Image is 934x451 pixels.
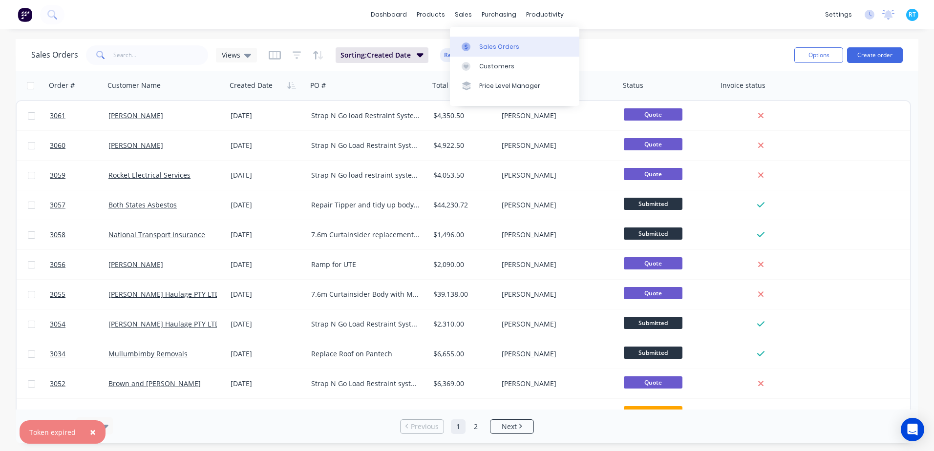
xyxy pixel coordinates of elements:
div: [PERSON_NAME] [502,170,610,180]
a: [PERSON_NAME] [108,111,163,120]
div: Strap N Go Load Restraint systems for a B Double [311,379,420,389]
div: Order # [49,81,75,90]
div: [DATE] [231,111,303,121]
div: $1,496.00 [433,230,491,240]
span: 3059 [50,170,65,180]
div: Sales Orders [479,42,519,51]
a: Next page [490,422,533,431]
div: [DATE] [231,170,303,180]
span: 3056 [50,260,65,269]
span: Submitted [624,347,682,359]
div: $0.00 [433,409,491,418]
div: Strap N Go load Restraint System for 10 plt curtainsider [311,111,420,121]
span: Previous [411,422,439,431]
a: Page 2 [468,419,483,434]
a: 3051 [50,399,108,428]
span: Submitted [624,317,682,329]
div: Strap N Go load restraint system for a 22plt Trailer with straight roof [311,170,420,180]
div: Price Level Manager [479,82,540,90]
span: Quote [624,376,682,389]
div: $6,655.00 [433,349,491,359]
div: $6,369.00 [433,379,491,389]
span: Next [502,422,517,431]
div: 7.6m Curtainsider Body with Manitou provisions at the rear. [311,289,420,299]
ul: Pagination [396,419,538,434]
span: RT [909,10,916,19]
a: 3057 [50,190,108,220]
span: 3054 [50,319,65,329]
div: [PERSON_NAME] [502,141,610,150]
span: Sorting: Created Date [340,50,411,60]
div: $4,053.50 [433,170,491,180]
div: sales [450,7,477,22]
div: purchasing [477,7,521,22]
span: Views [222,50,240,60]
div: 7.6m Curtainsider replacement Claim no 537836 - 460782Herb [PERSON_NAME] Haulage [311,230,420,240]
span: Submitted [624,227,682,240]
div: Created Date [230,81,273,90]
div: Ramp for UTE [311,260,420,269]
a: Previous page [401,422,444,431]
div: [PERSON_NAME] [502,319,610,329]
span: 3057 [50,200,65,210]
button: Close [80,420,106,444]
div: [PERSON_NAME] [502,260,610,269]
div: [DATE] [231,260,303,269]
a: 3052 [50,369,108,398]
a: Tweed Valley Tree Services [108,409,196,418]
div: [DATE] [231,379,303,389]
div: products [412,7,450,22]
span: Quote [624,168,682,180]
div: productivity [521,7,569,22]
a: Sales Orders [450,37,579,56]
button: Options [794,47,843,63]
div: [DATE] [231,289,303,299]
div: PO # [310,81,326,90]
a: Customers [450,57,579,76]
span: 3060 [50,141,65,150]
div: [DATE] [231,141,303,150]
a: 3054 [50,309,108,339]
button: Reset [440,48,464,62]
a: Brown and [PERSON_NAME] [108,379,201,388]
div: [PERSON_NAME] [502,289,610,299]
div: Total ($) [432,81,458,90]
a: dashboard [366,7,412,22]
a: Both States Asbestos [108,200,177,209]
span: 3058 [50,230,65,240]
div: $2,310.00 [433,319,491,329]
span: Quote [624,257,682,269]
div: Invoice status [721,81,765,90]
span: Quote [624,108,682,121]
a: 3061 [50,101,108,130]
a: [PERSON_NAME] Haulage PTY LTD [108,289,220,299]
div: [DATE] [231,200,303,210]
a: 3060 [50,131,108,160]
span: Quote [624,138,682,150]
div: [DATE] [231,319,303,329]
div: [DATE] [231,230,303,240]
div: Customer Name [107,81,161,90]
a: [PERSON_NAME] [108,260,163,269]
div: Status [623,81,643,90]
div: $39,138.00 [433,289,491,299]
span: × [90,425,96,439]
span: 3051 [50,409,65,418]
div: [PERSON_NAME] [502,409,610,418]
span: 3052 [50,379,65,389]
div: $4,350.50 [433,111,491,121]
span: 3034 [50,349,65,359]
a: 3058 [50,220,108,249]
div: [PERSON_NAME] [502,230,610,240]
input: Search... [113,45,209,65]
span: 3055 [50,289,65,299]
div: [PERSON_NAME] [502,200,610,210]
span: 3061 [50,111,65,121]
div: Customers [479,62,514,71]
div: $2,090.00 [433,260,491,269]
div: Open Intercom Messenger [901,418,924,441]
span: Draft [624,406,682,418]
div: Tipper modifications [311,409,420,418]
div: [DATE] [231,409,303,418]
a: 3056 [50,250,108,279]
